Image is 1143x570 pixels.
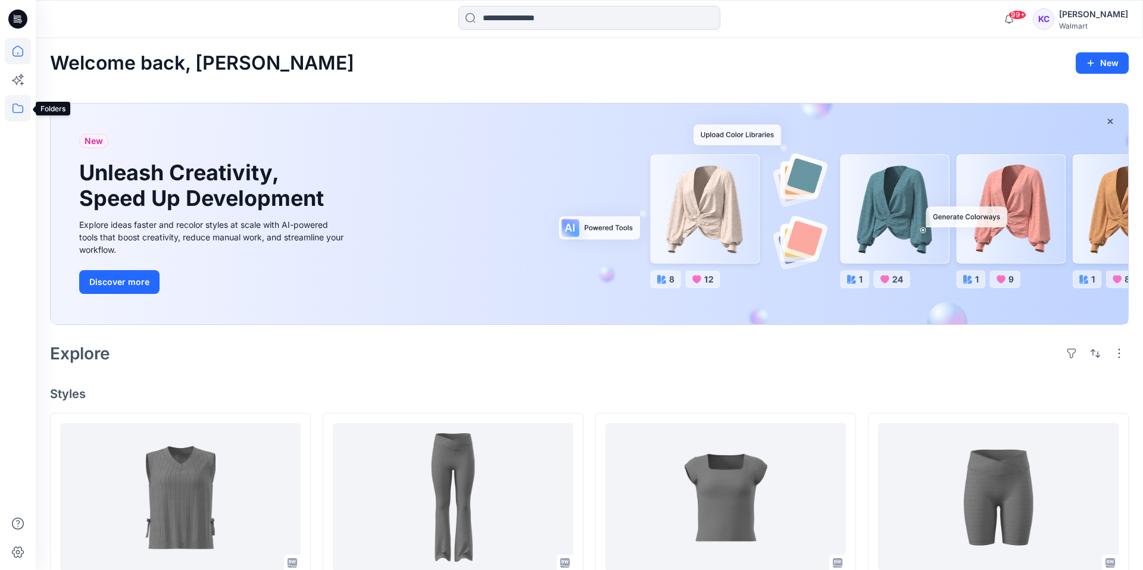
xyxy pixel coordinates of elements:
h2: Welcome back, [PERSON_NAME] [50,52,354,74]
button: Discover more [79,270,160,294]
div: Walmart [1059,21,1128,30]
div: [PERSON_NAME] [1059,7,1128,21]
div: KC [1033,8,1054,30]
h2: Explore [50,344,110,363]
div: Explore ideas faster and recolor styles at scale with AI-powered tools that boost creativity, red... [79,218,347,256]
span: 99+ [1008,10,1026,20]
button: New [1076,52,1129,74]
h4: Styles [50,387,1129,401]
span: New [85,134,103,148]
h1: Unleash Creativity, Speed Up Development [79,160,329,211]
a: Discover more [79,270,347,294]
